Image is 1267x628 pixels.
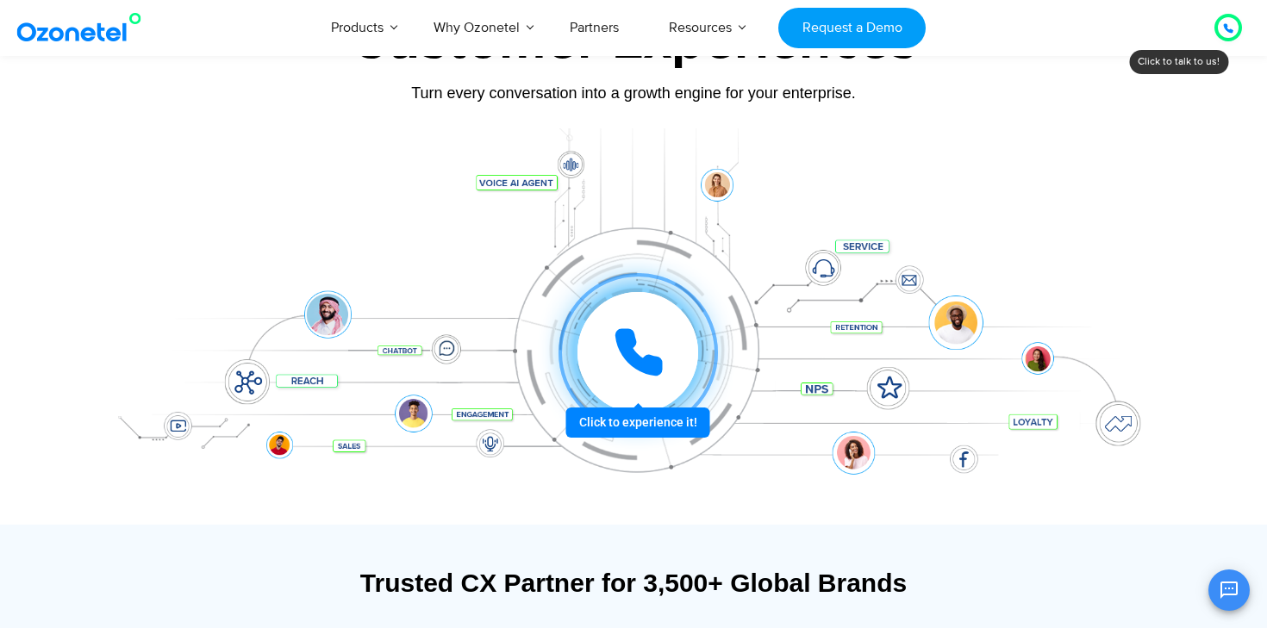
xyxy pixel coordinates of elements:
button: Open chat [1208,569,1250,611]
div: Turn every conversation into a growth engine for your enterprise. [95,84,1172,103]
div: Trusted CX Partner for 3,500+ Global Brands [103,568,1164,598]
a: Request a Demo [778,8,926,48]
